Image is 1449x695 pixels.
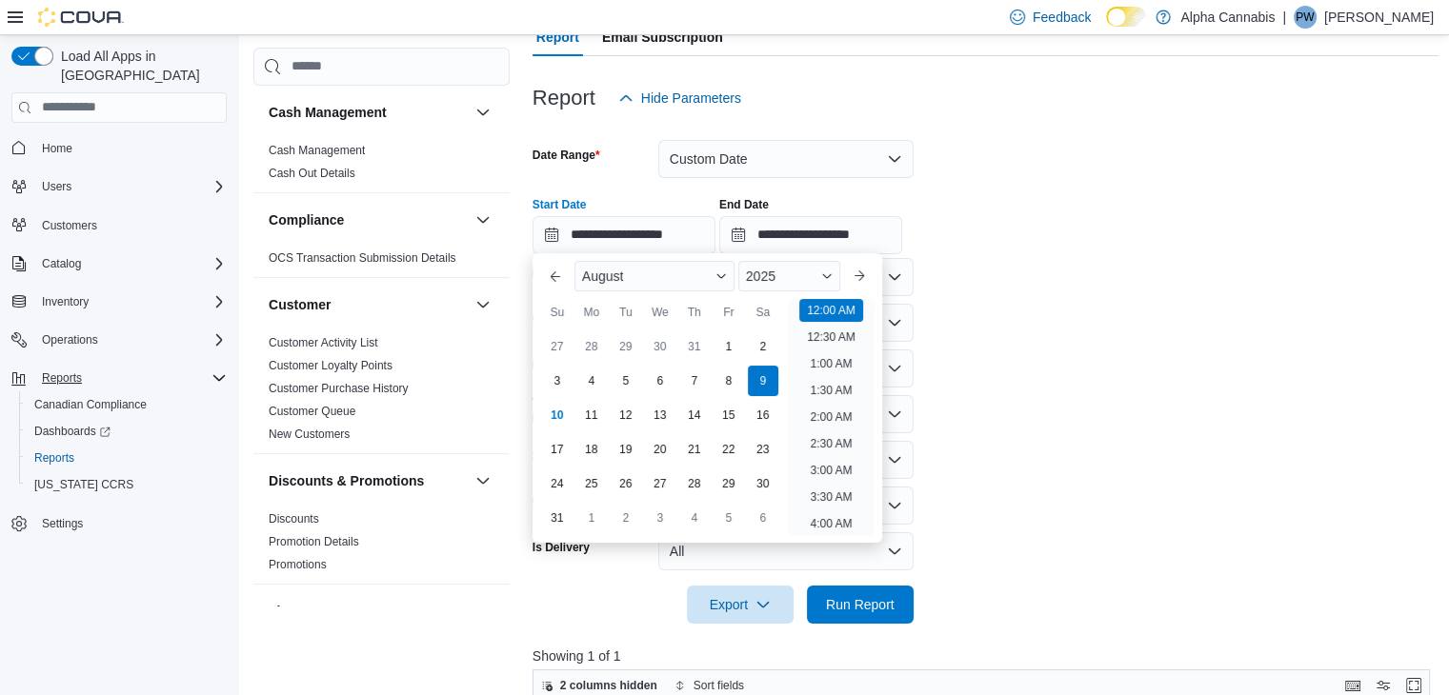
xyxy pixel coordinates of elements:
a: Home [34,137,80,160]
ul: Time [788,299,875,535]
div: Fr [714,297,744,328]
div: day-1 [714,331,744,362]
span: Canadian Compliance [27,393,227,416]
span: Discounts [269,511,319,526]
button: Open list of options [887,315,902,330]
div: day-5 [611,366,641,396]
div: day-9 [748,366,778,396]
span: New Customers [269,427,350,442]
span: Washington CCRS [27,473,227,496]
button: Reports [34,367,90,389]
div: day-28 [679,468,710,499]
button: Finance [269,602,468,621]
button: All [658,532,914,570]
a: Cash Out Details [269,167,355,180]
span: Users [34,175,227,198]
div: day-16 [748,400,778,430]
span: Inventory [34,290,227,313]
button: Operations [4,327,234,353]
li: 2:00 AM [802,406,859,428]
button: Canadian Compliance [19,391,234,418]
span: Users [42,179,71,194]
div: day-28 [576,331,607,362]
div: day-29 [611,331,641,362]
span: Customer Loyalty Points [269,358,392,373]
button: Finance [472,600,494,623]
div: day-7 [679,366,710,396]
div: day-1 [576,503,607,533]
div: day-27 [645,468,675,499]
span: Home [34,136,227,160]
div: day-8 [714,366,744,396]
span: Promotions [269,557,327,572]
div: day-2 [611,503,641,533]
div: Su [542,297,573,328]
span: Reports [34,450,74,466]
div: day-6 [645,366,675,396]
button: Customers [4,211,234,239]
label: Is Delivery [533,540,590,555]
div: day-30 [645,331,675,362]
span: Customer Activity List [269,335,378,350]
a: Dashboards [19,418,234,445]
span: Customers [42,218,97,233]
div: day-19 [611,434,641,465]
div: Tu [611,297,641,328]
div: day-3 [645,503,675,533]
li: 1:00 AM [802,352,859,375]
p: | [1282,6,1286,29]
div: Button. Open the month selector. August is currently selected. [574,261,735,291]
nav: Complex example [11,127,227,587]
div: day-29 [714,468,744,499]
button: Cash Management [269,103,468,122]
button: Previous Month [540,261,571,291]
a: New Customers [269,427,350,441]
a: OCS Transaction Submission Details [269,251,456,265]
span: Customers [34,213,227,237]
div: day-26 [611,468,641,499]
li: 12:00 AM [799,299,863,322]
span: Canadian Compliance [34,397,147,412]
div: day-23 [748,434,778,465]
span: Email Subscription [602,18,723,56]
div: day-21 [679,434,710,465]
span: Settings [34,511,227,535]
span: Reports [42,370,82,386]
button: Discounts & Promotions [269,471,468,490]
a: Reports [27,447,82,469]
button: Cash Management [472,101,494,124]
span: OCS Transaction Submission Details [269,250,456,266]
div: day-17 [542,434,573,465]
span: Reports [34,367,227,389]
p: Alpha Cannabis [1180,6,1275,29]
div: day-15 [714,400,744,430]
button: Open list of options [887,361,902,376]
li: 3:30 AM [802,486,859,508]
button: Export [687,586,794,624]
span: Reports [27,447,227,469]
span: 2025 [746,268,775,284]
div: day-22 [714,434,744,465]
a: Settings [34,512,91,535]
button: Discounts & Promotions [472,469,494,492]
div: August, 2025 [540,329,780,535]
button: Run Report [807,586,914,624]
div: day-10 [542,400,573,430]
div: Paul Wilkie [1294,6,1317,29]
button: Customer [269,295,468,314]
div: Cash Management [253,139,510,192]
h3: Customer [269,295,331,314]
span: Customer Queue [269,404,355,419]
div: Discounts & Promotions [253,507,510,584]
div: day-13 [645,400,675,430]
button: Users [34,175,79,198]
button: Users [4,173,234,200]
a: Promotions [269,558,327,571]
span: Promotion Details [269,534,359,549]
a: Customer Loyalty Points [269,359,392,372]
a: Dashboards [27,420,118,443]
div: day-18 [576,434,607,465]
span: Sort fields [694,678,744,693]
button: Catalog [4,250,234,277]
h3: Discounts & Promotions [269,471,424,490]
